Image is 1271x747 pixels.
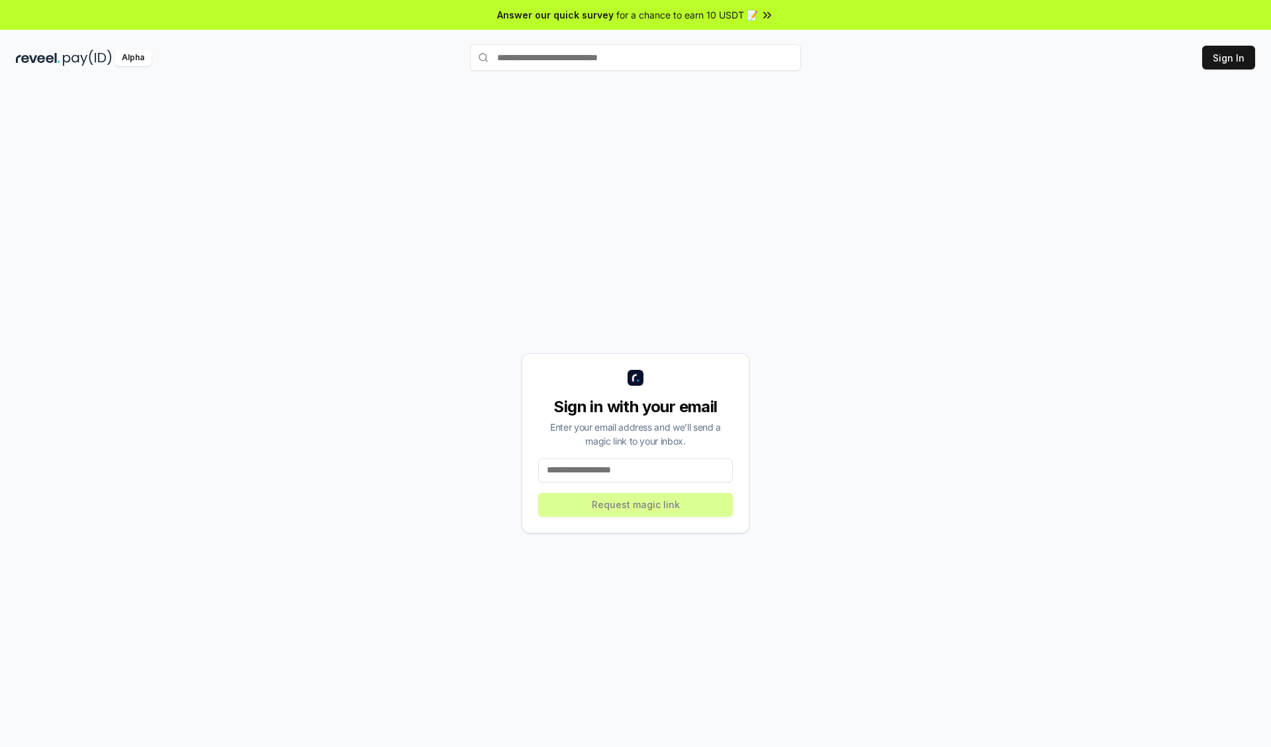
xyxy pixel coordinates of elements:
div: Enter your email address and we’ll send a magic link to your inbox. [538,420,733,448]
img: pay_id [63,50,112,66]
img: logo_small [628,370,643,386]
div: Sign in with your email [538,396,733,417]
span: for a chance to earn 10 USDT 📝 [616,8,758,22]
span: Answer our quick survey [497,8,614,22]
div: Alpha [115,50,152,66]
button: Sign In [1202,46,1255,69]
img: reveel_dark [16,50,60,66]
